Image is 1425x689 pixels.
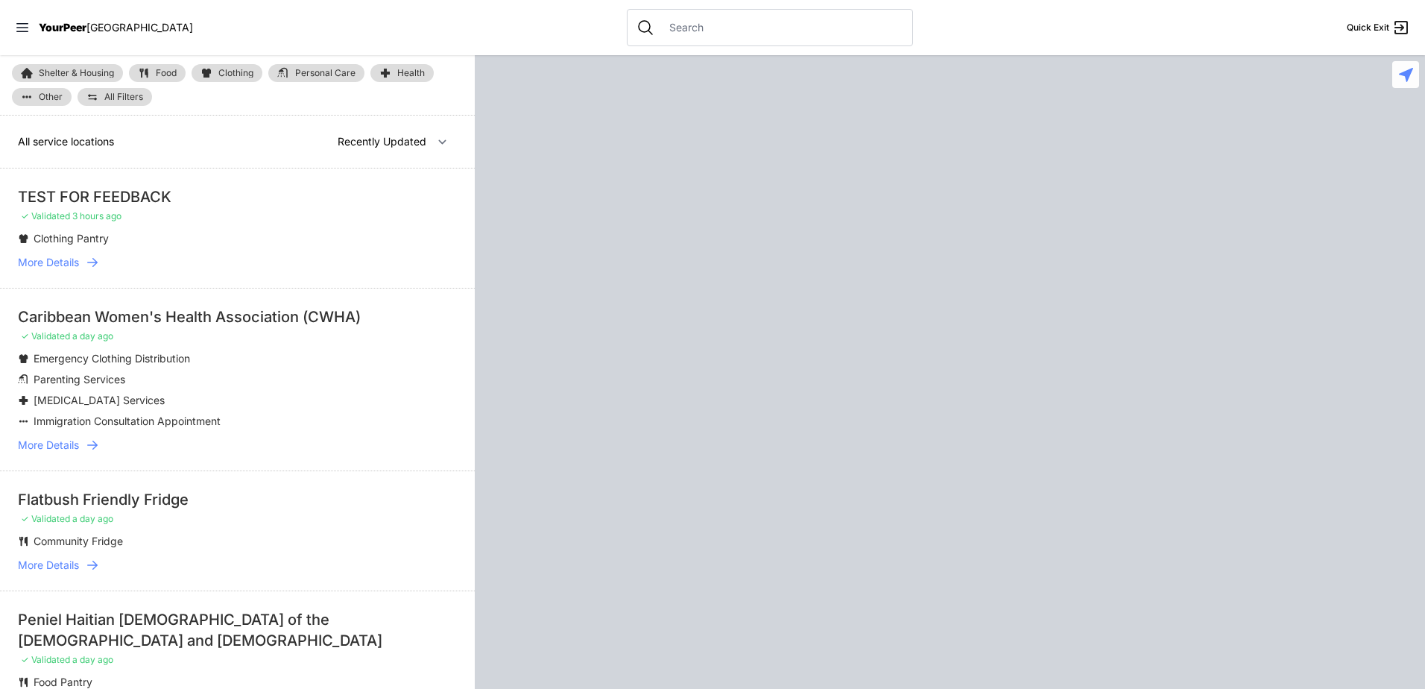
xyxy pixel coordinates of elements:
span: Parenting Services [34,373,125,386]
div: Flatbush Friendly Fridge [18,489,457,510]
span: More Details [18,558,79,573]
span: [MEDICAL_DATA] Services [34,394,165,406]
a: Shelter & Housing [12,64,123,82]
span: ✓ Validated [21,330,70,342]
span: More Details [18,438,79,453]
span: Health [397,69,425,78]
span: YourPeer [39,21,86,34]
a: Food [129,64,186,82]
a: Quick Exit [1347,19,1410,37]
a: All Filters [78,88,152,106]
span: More Details [18,255,79,270]
a: More Details [18,558,457,573]
span: a day ago [72,513,113,524]
a: More Details [18,255,457,270]
span: Clothing Pantry [34,232,109,245]
span: Immigration Consultation Appointment [34,415,221,427]
span: Food [156,69,177,78]
span: Other [39,92,63,101]
span: Shelter & Housing [39,69,114,78]
span: ✓ Validated [21,210,70,221]
div: Caribbean Women's Health Association (CWHA) [18,306,457,327]
span: a day ago [72,654,113,665]
div: Peniel Haitian [DEMOGRAPHIC_DATA] of the [DEMOGRAPHIC_DATA] and [DEMOGRAPHIC_DATA] [18,609,457,651]
span: Emergency Clothing Distribution [34,352,190,365]
span: Clothing [218,69,253,78]
a: Clothing [192,64,262,82]
span: Food Pantry [34,676,92,688]
span: 3 hours ago [72,210,121,221]
a: YourPeer[GEOGRAPHIC_DATA] [39,23,193,32]
span: Personal Care [295,69,356,78]
span: ✓ Validated [21,513,70,524]
span: a day ago [72,330,113,342]
div: TEST FOR FEEDBACK [18,186,457,207]
input: Search [660,20,903,35]
a: Health [370,64,434,82]
a: Personal Care [268,64,364,82]
span: [GEOGRAPHIC_DATA] [86,21,193,34]
span: Quick Exit [1347,22,1389,34]
span: All Filters [104,92,143,101]
a: More Details [18,438,457,453]
span: ✓ Validated [21,654,70,665]
span: Community Fridge [34,535,123,547]
a: Other [12,88,72,106]
span: All service locations [18,135,114,148]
